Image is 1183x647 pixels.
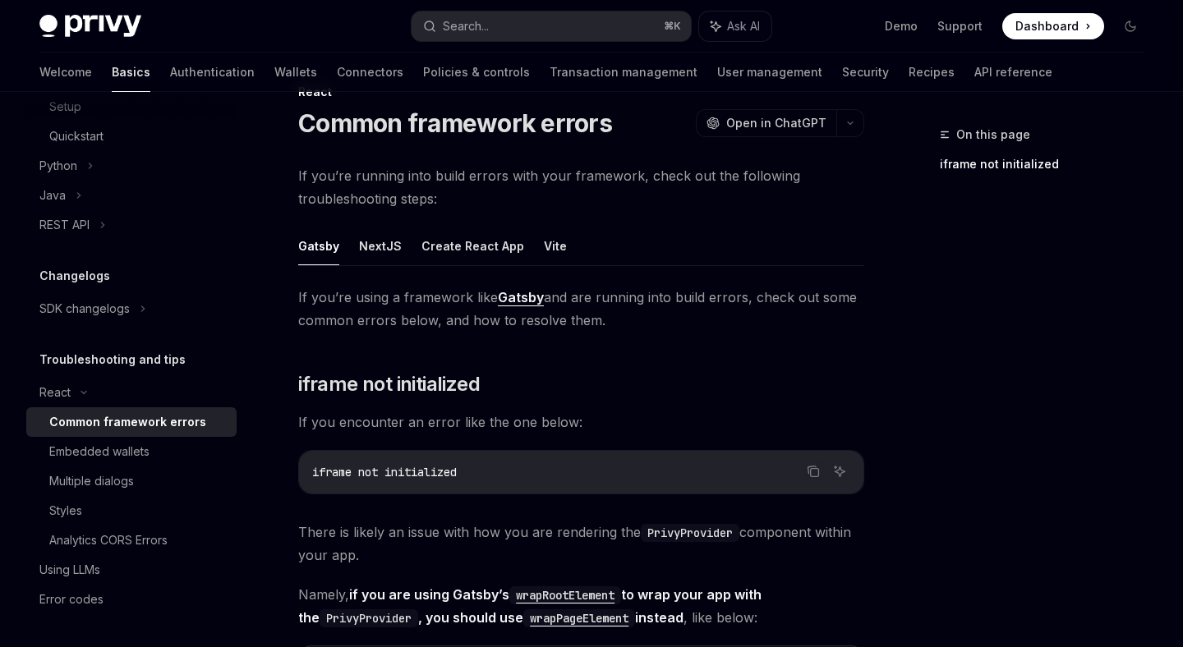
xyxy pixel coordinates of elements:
[39,299,130,319] div: SDK changelogs
[49,501,82,521] div: Styles
[1002,13,1104,39] a: Dashboard
[39,53,92,92] a: Welcome
[298,84,864,100] div: React
[39,350,186,369] h5: Troubleshooting and tips
[39,560,100,580] div: Using LLMs
[26,466,237,496] a: Multiple dialogs
[956,125,1030,145] span: On this page
[1117,13,1144,39] button: Toggle dark mode
[1015,18,1079,34] span: Dashboard
[699,11,771,41] button: Ask AI
[49,442,150,461] div: Embedded wallets
[49,471,134,491] div: Multiple dialogs
[39,383,71,402] div: React
[49,126,104,146] div: Quickstart
[298,164,864,210] span: If you’re running into build errors with your framework, check out the following troubleshooting ...
[39,266,110,286] h5: Changelogs
[26,122,237,151] a: Quickstart
[49,412,206,432] div: Common framework errors
[509,586,621,603] a: wrapRootElement
[726,115,826,131] span: Open in ChatGPT
[26,585,237,614] a: Error codes
[320,609,418,627] code: PrivyProvider
[523,609,635,626] a: wrapPageElement
[39,215,90,235] div: REST API
[26,555,237,585] a: Using LLMs
[337,53,403,92] a: Connectors
[544,227,567,265] button: Vite
[829,461,850,482] button: Ask AI
[49,530,168,550] div: Analytics CORS Errors
[803,461,824,482] button: Copy the contents from the code block
[298,227,339,265] button: Gatsby
[112,53,150,92] a: Basics
[298,586,762,626] strong: if you are using Gatsby’s to wrap your app with the , you should use instead
[550,53,697,92] a: Transaction management
[498,289,544,306] a: Gatsby
[298,583,864,629] span: Namely, , like below:
[937,18,983,34] a: Support
[842,53,889,92] a: Security
[940,151,1157,177] a: iframe not initialized
[26,496,237,525] a: Styles
[423,53,530,92] a: Policies & controls
[312,465,457,480] span: iframe not initialized
[26,407,237,437] a: Common framework errors
[298,371,480,397] span: iframe not initialized
[421,227,524,265] button: Create React App
[39,15,141,38] img: dark logo
[664,20,681,33] span: ⌘ K
[509,586,621,604] code: wrapRootElement
[170,53,255,92] a: Authentication
[974,53,1052,92] a: API reference
[696,109,836,137] button: Open in ChatGPT
[443,16,489,36] div: Search...
[641,524,739,542] code: PrivyProvider
[298,108,612,138] h1: Common framework errors
[359,227,402,265] button: NextJS
[298,286,864,332] span: If you’re using a framework like and are running into build errors, check out some common errors ...
[909,53,955,92] a: Recipes
[39,156,77,176] div: Python
[39,186,66,205] div: Java
[298,521,864,567] span: There is likely an issue with how you are rendering the component within your app.
[717,53,822,92] a: User management
[412,11,690,41] button: Search...⌘K
[298,411,864,434] span: If you encounter an error like the one below:
[885,18,918,34] a: Demo
[26,525,237,555] a: Analytics CORS Errors
[39,590,104,609] div: Error codes
[523,609,635,627] code: wrapPageElement
[727,18,760,34] span: Ask AI
[274,53,317,92] a: Wallets
[26,437,237,466] a: Embedded wallets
